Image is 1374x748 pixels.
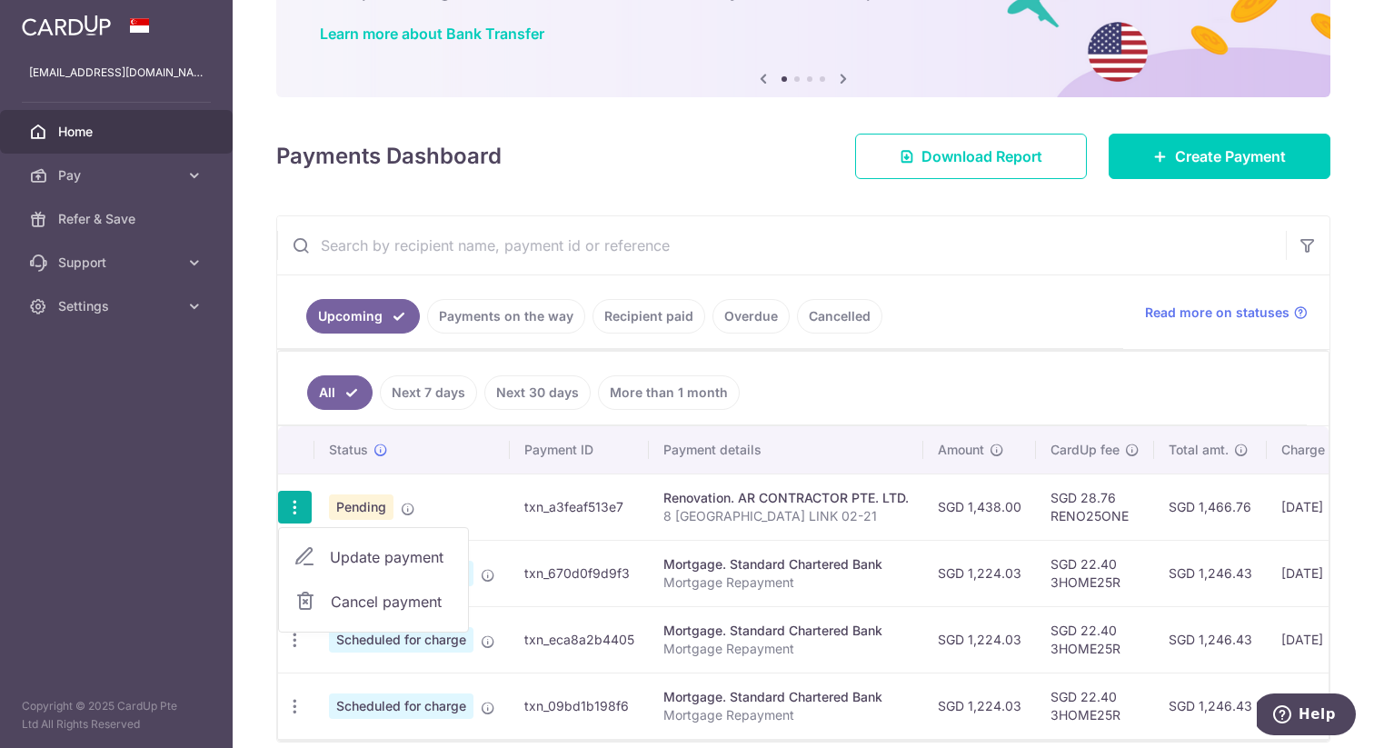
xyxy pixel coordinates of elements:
[1169,441,1229,459] span: Total amt.
[1257,693,1356,739] iframe: Opens a widget where you can find more information
[598,375,740,410] a: More than 1 month
[592,299,705,334] a: Recipient paid
[663,622,909,640] div: Mortgage. Standard Chartered Bank
[510,540,649,606] td: txn_670d0f9d9f3
[1145,304,1289,322] span: Read more on statuses
[510,426,649,474] th: Payment ID
[923,673,1036,739] td: SGD 1,224.03
[58,166,178,185] span: Pay
[663,507,909,525] p: 8 [GEOGRAPHIC_DATA] LINK 02-21
[663,555,909,573] div: Mortgage. Standard Chartered Bank
[1281,441,1356,459] span: Charge date
[938,441,984,459] span: Amount
[855,134,1087,179] a: Download Report
[58,254,178,272] span: Support
[663,706,909,724] p: Mortgage Repayment
[1154,673,1267,739] td: SGD 1,246.43
[797,299,882,334] a: Cancelled
[329,441,368,459] span: Status
[307,375,373,410] a: All
[1050,441,1120,459] span: CardUp fee
[1154,540,1267,606] td: SGD 1,246.43
[712,299,790,334] a: Overdue
[277,216,1286,274] input: Search by recipient name, payment id or reference
[58,210,178,228] span: Refer & Save
[427,299,585,334] a: Payments on the way
[1036,606,1154,673] td: SGD 22.40 3HOME25R
[22,15,111,36] img: CardUp
[1109,134,1330,179] a: Create Payment
[320,25,544,43] a: Learn more about Bank Transfer
[923,474,1036,540] td: SGD 1,438.00
[329,494,393,520] span: Pending
[1036,673,1154,739] td: SGD 22.40 3HOME25R
[1036,540,1154,606] td: SGD 22.40 3HOME25R
[1154,474,1267,540] td: SGD 1,466.76
[1175,145,1286,167] span: Create Payment
[329,627,473,653] span: Scheduled for charge
[510,673,649,739] td: txn_09bd1b198f6
[663,688,909,706] div: Mortgage. Standard Chartered Bank
[923,606,1036,673] td: SGD 1,224.03
[276,140,502,173] h4: Payments Dashboard
[649,426,923,474] th: Payment details
[380,375,477,410] a: Next 7 days
[923,540,1036,606] td: SGD 1,224.03
[1036,474,1154,540] td: SGD 28.76 RENO25ONE
[29,64,204,82] p: [EMAIL_ADDRESS][DOMAIN_NAME]
[663,573,909,592] p: Mortgage Repayment
[921,145,1042,167] span: Download Report
[663,489,909,507] div: Renovation. AR CONTRACTOR PTE. LTD.
[484,375,591,410] a: Next 30 days
[510,474,649,540] td: txn_a3feaf513e7
[510,606,649,673] td: txn_eca8a2b4405
[58,297,178,315] span: Settings
[1145,304,1308,322] a: Read more on statuses
[306,299,420,334] a: Upcoming
[1154,606,1267,673] td: SGD 1,246.43
[329,693,473,719] span: Scheduled for charge
[58,123,178,141] span: Home
[663,640,909,658] p: Mortgage Repayment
